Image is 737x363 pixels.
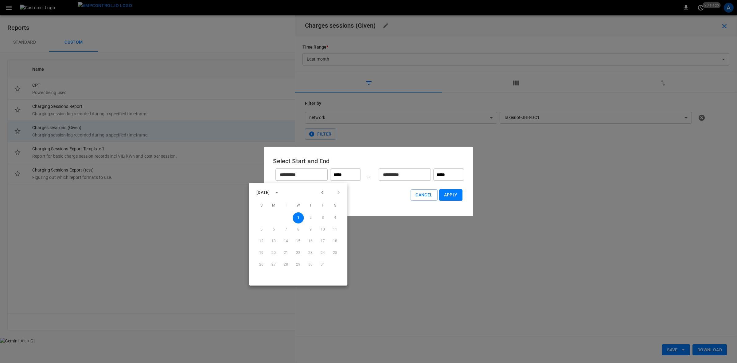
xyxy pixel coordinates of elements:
[268,199,279,212] span: Monday
[271,187,282,198] button: calendar view is open, switch to year view
[317,199,328,212] span: Friday
[411,189,437,201] button: Cancel
[293,212,304,223] button: 1
[317,187,328,198] button: Previous month
[305,199,316,212] span: Thursday
[280,199,291,212] span: Tuesday
[256,189,270,196] div: [DATE]
[330,199,341,212] span: Saturday
[293,199,304,212] span: Wednesday
[367,170,370,180] h6: _
[273,156,464,166] h6: Select Start and End
[439,189,462,201] button: Apply
[256,199,267,212] span: Sunday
